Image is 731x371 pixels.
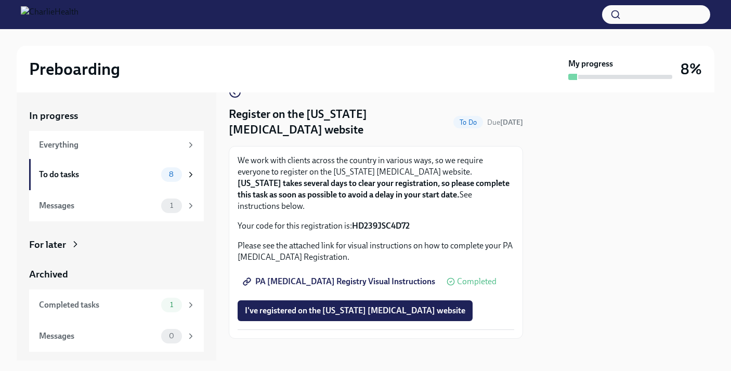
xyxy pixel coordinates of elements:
span: Due [487,118,523,127]
strong: [DATE] [500,118,523,127]
span: I've registered on the [US_STATE] [MEDICAL_DATA] website [245,306,465,316]
h3: 8% [681,60,702,78]
span: August 17th, 2025 08:00 [487,117,523,127]
a: PA [MEDICAL_DATA] Registry Visual Instructions [238,271,442,292]
span: 0 [163,332,180,340]
p: We work with clients across the country in various ways, so we require everyone to register on th... [238,155,514,212]
img: CharlieHealth [21,6,79,23]
span: 8 [163,170,180,178]
div: Completed tasks [39,299,157,311]
a: Completed tasks1 [29,289,204,321]
span: To Do [453,118,483,126]
h2: Preboarding [29,59,120,79]
a: Messages1 [29,190,204,221]
a: To do tasks8 [29,159,204,190]
div: Messages [39,200,157,211]
div: Everything [39,139,182,151]
a: Archived [29,268,204,281]
p: Please see the attached link for visual instructions on how to complete your PA [MEDICAL_DATA] Re... [238,240,514,263]
span: 1 [164,301,179,309]
strong: [US_STATE] takes several days to clear your registration, so please complete this task as soon as... [238,178,510,200]
span: PA [MEDICAL_DATA] Registry Visual Instructions [245,276,435,287]
a: In progress [29,109,204,123]
span: 1 [164,202,179,209]
a: Everything [29,131,204,159]
strong: My progress [568,58,613,70]
div: To do tasks [39,169,157,180]
span: Completed [457,277,497,286]
div: For later [29,238,66,251]
a: For later [29,238,204,251]
h4: Register on the [US_STATE] [MEDICAL_DATA] website [229,107,449,138]
div: Messages [39,330,157,342]
a: Messages0 [29,321,204,352]
strong: HD239JSC4D72 [352,221,410,231]
p: Your code for this registration is: [238,220,514,232]
button: I've registered on the [US_STATE] [MEDICAL_DATA] website [238,300,473,321]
